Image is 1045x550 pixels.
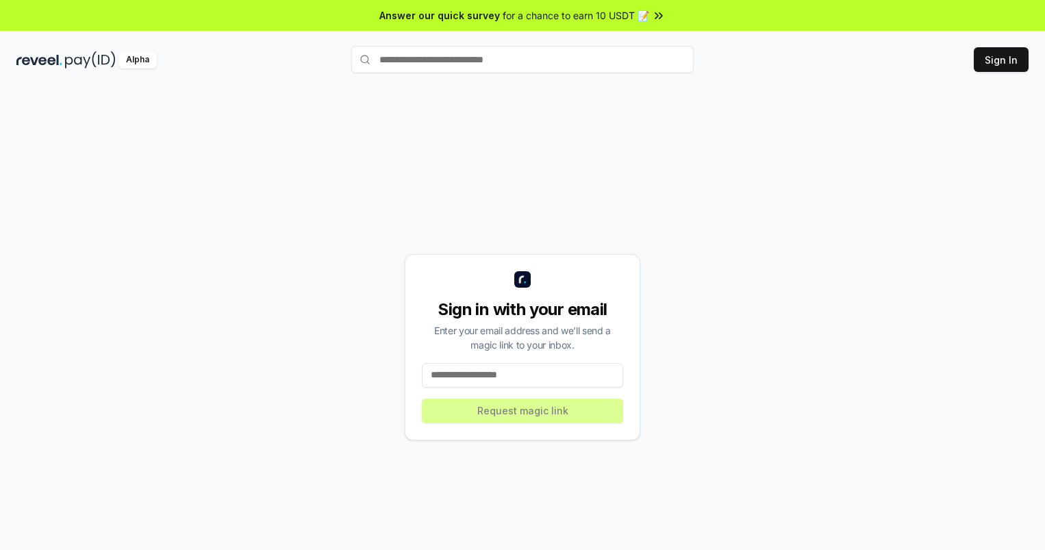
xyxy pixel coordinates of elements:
button: Sign In [974,47,1029,72]
img: logo_small [514,271,531,288]
span: for a chance to earn 10 USDT 📝 [503,8,649,23]
div: Enter your email address and we’ll send a magic link to your inbox. [422,323,623,352]
div: Sign in with your email [422,299,623,321]
img: reveel_dark [16,51,62,68]
div: Alpha [118,51,157,68]
img: pay_id [65,51,116,68]
span: Answer our quick survey [379,8,500,23]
